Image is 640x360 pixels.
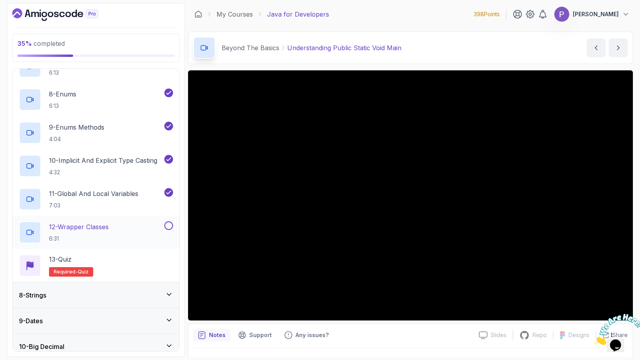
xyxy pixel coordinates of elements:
button: 12-Wrapper Classes6:31 [19,221,173,243]
p: [PERSON_NAME] [573,10,619,18]
h3: 8 - Strings [19,290,46,300]
span: quiz [78,269,88,275]
p: 10 - Implicit And Explicit Type Casting [49,156,157,165]
p: 6:13 [49,102,76,110]
p: Notes [209,331,226,339]
button: 11-Global And Local Variables7:03 [19,188,173,210]
button: Feedback button [280,329,333,341]
a: Dashboard [12,8,117,21]
iframe: 1 - Understanding public static void main [188,70,633,320]
p: 6:31 [49,235,109,243]
button: user profile image[PERSON_NAME] [554,6,630,22]
button: Support button [233,329,277,341]
h3: 9 - Dates [19,316,43,326]
p: Any issues? [296,331,329,339]
p: Java for Developers [267,9,329,19]
button: 8-Enums6:13 [19,89,173,111]
button: 13-QuizRequired-quiz [19,254,173,277]
p: 4:32 [49,168,157,176]
p: Support [249,331,272,339]
button: next content [609,38,628,57]
p: 13 - Quiz [49,254,72,264]
p: 11 - Global And Local Variables [49,189,138,198]
img: user profile image [554,7,569,22]
p: Designs [568,331,589,339]
button: notes button [193,329,230,341]
p: Beyond The Basics [222,43,279,53]
button: 9-Enums Methods4:04 [19,122,173,144]
button: 10-Big Decimal [13,334,179,359]
p: 398 Points [474,10,500,18]
p: 4:04 [49,135,104,143]
button: 10-Implicit And Explicit Type Casting4:32 [19,155,173,177]
span: Required- [54,269,78,275]
p: 6:13 [49,69,98,77]
p: 9 - Enums Methods [49,123,104,132]
p: 8 - Enums [49,89,76,99]
p: Slides [491,331,506,339]
p: 7:03 [49,202,138,209]
p: Repo [533,331,547,339]
p: 12 - Wrapper Classes [49,222,109,232]
span: 35 % [17,40,32,47]
img: Chat attention grabber [3,3,52,34]
a: Dashboard [194,10,202,18]
span: 1 [3,3,6,10]
button: 9-Dates [13,308,179,334]
span: completed [17,40,65,47]
button: 8-Strings [13,283,179,308]
iframe: chat widget [591,311,640,348]
a: My Courses [216,9,253,19]
h3: 10 - Big Decimal [19,342,64,351]
button: previous content [587,38,606,57]
p: Understanding Public Static Void Main [287,43,401,53]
